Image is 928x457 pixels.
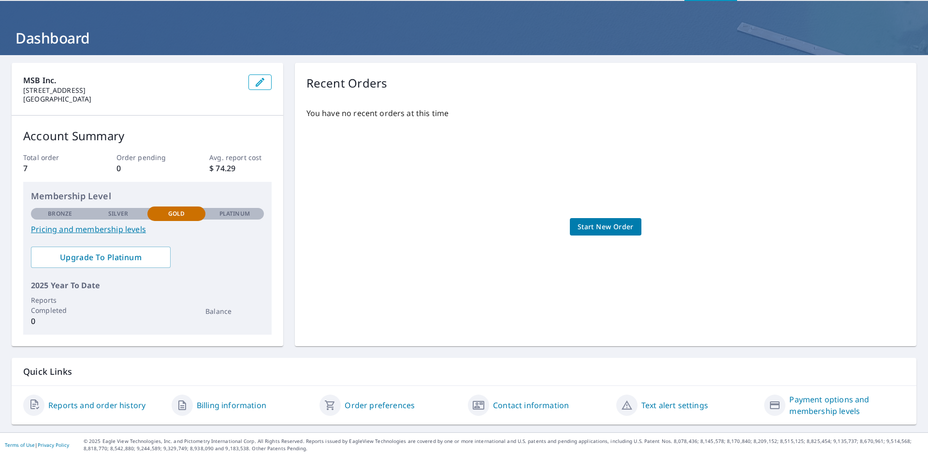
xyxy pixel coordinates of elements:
p: Account Summary [23,127,272,145]
a: Text alert settings [641,399,708,411]
span: Start New Order [578,221,634,233]
p: | [5,442,69,448]
p: Order pending [116,152,178,162]
a: Start New Order [570,218,641,236]
p: 7 [23,162,85,174]
span: Upgrade To Platinum [39,252,163,263]
h1: Dashboard [12,28,916,48]
p: Reports Completed [31,295,89,315]
p: Membership Level [31,190,264,203]
a: Upgrade To Platinum [31,247,171,268]
p: Platinum [219,209,250,218]
p: Recent Orders [306,74,388,92]
a: Privacy Policy [38,442,69,448]
p: 2025 Year To Date [31,280,264,291]
p: 0 [116,162,178,174]
p: © 2025 Eagle View Technologies, Inc. and Pictometry International Corp. All Rights Reserved. Repo... [84,438,923,452]
a: Terms of Use [5,442,35,448]
p: Bronze [48,209,72,218]
a: Reports and order history [48,399,145,411]
p: Silver [108,209,129,218]
p: $ 74.29 [209,162,271,174]
a: Order preferences [345,399,415,411]
p: Avg. report cost [209,152,271,162]
p: [GEOGRAPHIC_DATA] [23,95,241,103]
a: Pricing and membership levels [31,223,264,235]
a: Contact information [493,399,569,411]
a: Payment options and membership levels [789,394,905,417]
p: Total order [23,152,85,162]
p: You have no recent orders at this time [306,107,905,119]
p: Quick Links [23,366,905,378]
p: Balance [205,306,263,316]
p: MSB Inc. [23,74,241,86]
p: 0 [31,315,89,327]
p: Gold [168,209,185,218]
p: [STREET_ADDRESS] [23,86,241,95]
a: Billing information [197,399,266,411]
